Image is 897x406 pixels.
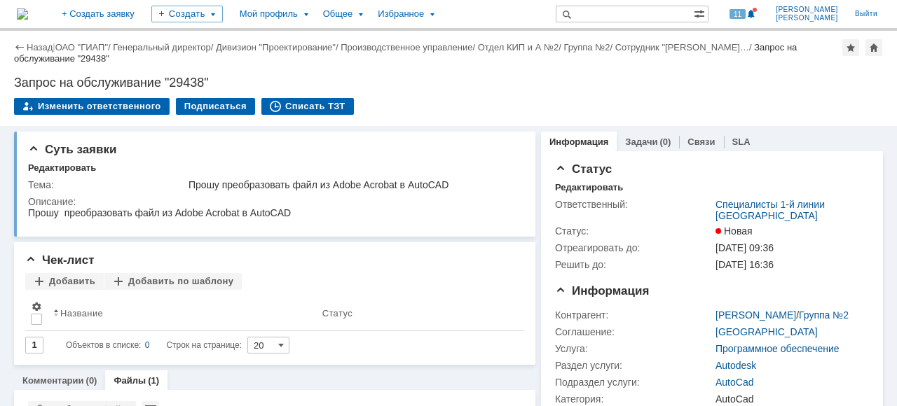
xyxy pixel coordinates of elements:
[715,377,753,388] a: AutoCad
[555,182,623,193] div: Редактировать
[322,308,352,318] div: Статус
[17,8,28,20] a: Перейти на домашнюю страницу
[341,42,478,52] div: /
[555,162,612,176] span: Статус
[799,309,849,321] a: Группа №2
[341,42,472,52] a: Производственное управление
[216,42,336,52] a: Дивизион "Проектирование"
[31,301,42,312] span: Настройки
[22,375,84,386] a: Комментарии
[478,42,559,52] a: Отдел КИП и А №2
[715,326,818,337] a: [GEOGRAPHIC_DATA]
[776,14,838,22] span: [PERSON_NAME]
[28,196,519,207] div: Описание:
[66,340,141,350] span: Объектов в списке:
[715,242,774,253] span: [DATE] 09:36
[776,6,838,14] span: [PERSON_NAME]
[625,136,657,147] a: Задачи
[715,309,796,321] a: [PERSON_NAME]
[555,377,713,388] div: Подраздел услуги:
[317,295,513,331] th: Статус
[563,42,610,52] a: Группа №2
[60,308,103,318] div: Название
[113,42,216,52] div: /
[55,42,108,52] a: ОАО "ГИАП"
[555,360,713,371] div: Раздел услуги:
[715,199,825,221] a: Специалисты 1-й линии [GEOGRAPHIC_DATA]
[715,309,849,321] div: /
[28,143,116,156] span: Суть заявки
[55,42,114,52] div: /
[478,42,564,52] div: /
[615,42,755,52] div: /
[555,259,713,270] div: Решить до:
[28,162,96,174] div: Редактировать
[114,375,146,386] a: Файлы
[615,42,749,52] a: Сотрудник "[PERSON_NAME]…
[86,375,97,386] div: (0)
[715,225,753,237] span: Новая
[145,337,150,353] div: 0
[28,179,186,190] div: Тема:
[694,6,708,20] span: Расширенный поиск
[730,9,746,19] span: 11
[549,136,608,147] a: Информация
[27,42,53,52] a: Назад
[555,199,713,210] div: Ответственный:
[687,136,715,147] a: Связи
[151,6,223,22] div: Создать
[555,326,713,337] div: Соглашение:
[563,42,615,52] div: /
[216,42,341,52] div: /
[17,8,28,20] img: logo
[48,295,317,331] th: Название
[555,343,713,354] div: Услуга:
[113,42,210,52] a: Генеральный директор
[732,136,751,147] a: SLA
[148,375,159,386] div: (1)
[66,337,242,353] i: Строк на странице:
[555,242,713,253] div: Отреагировать до:
[659,136,671,147] div: (0)
[842,39,859,56] div: Добавить в избранное
[14,42,797,64] div: Запрос на обслуживание "29438"
[555,309,713,321] div: Контрагент:
[53,41,55,52] div: |
[555,225,713,237] div: Статус:
[25,253,95,267] span: Чек-лист
[715,360,756,371] a: Autodesk
[555,284,649,297] span: Информация
[715,343,840,354] a: Программное обеспечение
[189,179,516,190] div: Прошу преобразовать файл из Adobe Acrobat в AutoCAD
[715,393,863,405] div: AutoCad
[865,39,882,56] div: Сделать домашней страницей
[14,76,883,90] div: Запрос на обслуживание "29438"
[715,259,774,270] span: [DATE] 16:36
[555,393,713,405] div: Категория:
